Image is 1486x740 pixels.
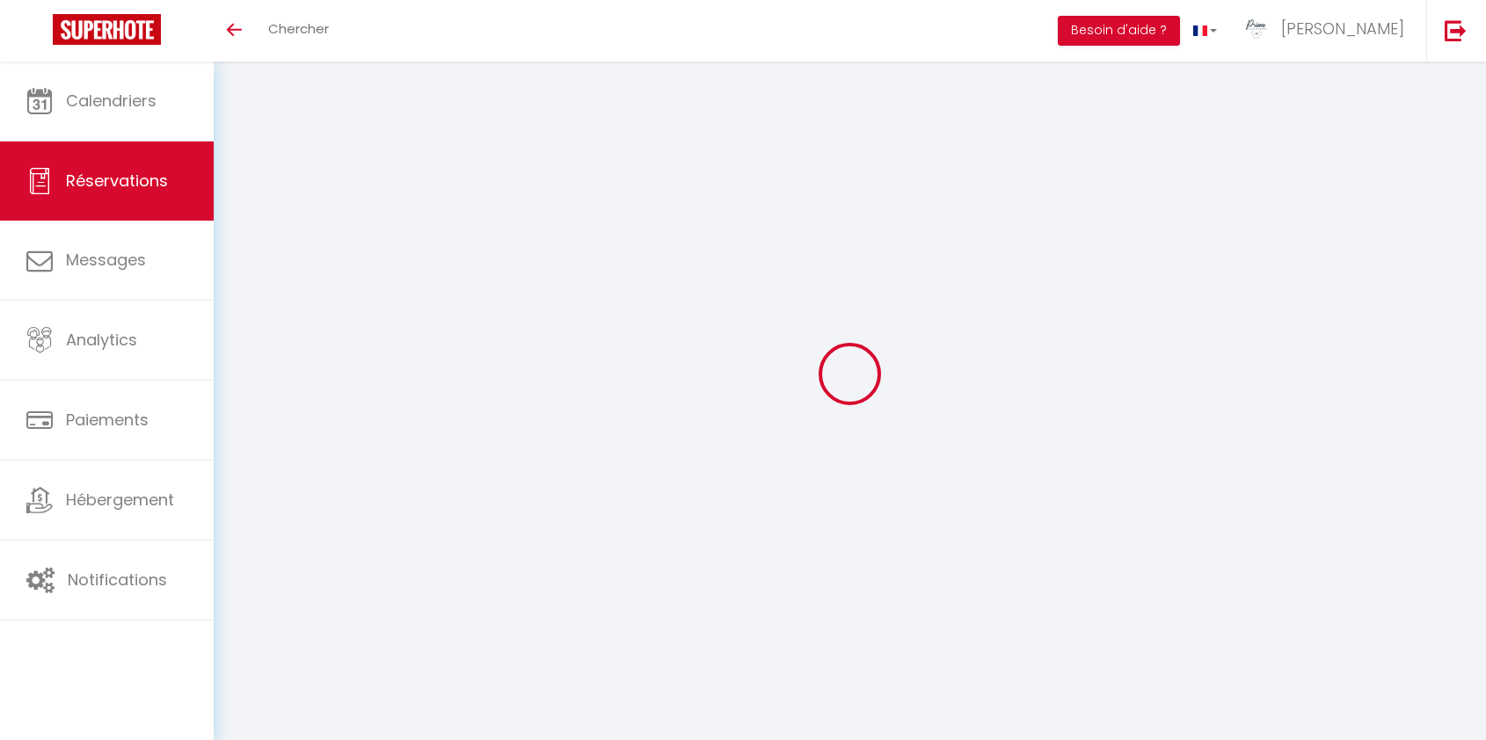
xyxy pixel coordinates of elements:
[66,489,174,511] span: Hébergement
[68,569,167,591] span: Notifications
[66,170,168,192] span: Réservations
[1281,18,1404,40] span: [PERSON_NAME]
[1243,16,1270,42] img: ...
[66,249,146,271] span: Messages
[1445,19,1467,41] img: logout
[66,409,149,431] span: Paiements
[268,19,329,38] span: Chercher
[1058,16,1180,46] button: Besoin d'aide ?
[66,329,137,351] span: Analytics
[66,90,157,112] span: Calendriers
[53,14,161,45] img: Super Booking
